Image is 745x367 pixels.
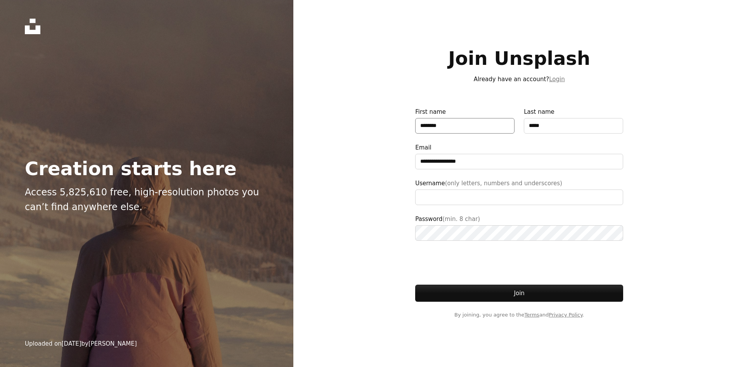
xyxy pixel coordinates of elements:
[62,340,81,347] time: February 20, 2025 at 7:10:00 AM GMT+7
[415,311,623,319] span: By joining, you agree to the and .
[549,76,565,83] a: Login
[25,339,137,348] div: Uploaded on by [PERSON_NAME]
[415,75,623,84] p: Already have an account?
[415,285,623,302] button: Join
[415,107,515,134] label: First name
[445,180,562,187] span: (only letters, numbers and underscores)
[524,118,623,134] input: Last name
[415,214,623,241] label: Password
[415,179,623,205] label: Username
[525,312,539,318] a: Terms
[25,185,262,215] p: Access 5,825,610 free, high-resolution photos you can’t find anywhere else.
[25,19,40,34] a: Home — Unsplash
[415,118,515,134] input: First name
[549,312,582,318] a: Privacy Policy
[415,48,623,68] h1: Join Unsplash
[442,216,480,223] span: (min. 8 char)
[25,158,262,179] h2: Creation starts here
[415,143,623,169] label: Email
[415,190,623,205] input: Username(only letters, numbers and underscores)
[415,225,623,241] input: Password(min. 8 char)
[524,107,623,134] label: Last name
[415,154,623,169] input: Email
